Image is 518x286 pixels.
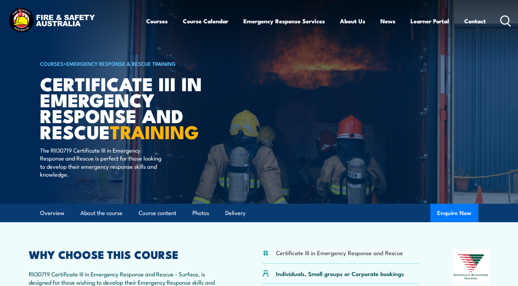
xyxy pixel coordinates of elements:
[464,12,486,30] a: Contact
[192,204,209,222] a: Photos
[110,117,199,145] strong: TRAINING
[66,60,176,67] a: Emergency Response & Rescue Training
[40,146,165,178] p: The RII30719 Certificate III in Emergency Response and Rescue is perfect for those looking to dev...
[80,204,123,222] a: About the course
[183,12,228,30] a: Course Calendar
[139,204,176,222] a: Course content
[380,12,395,30] a: News
[29,249,229,259] h2: WHY CHOOSE THIS COURSE
[40,59,209,68] h6: >
[225,204,245,222] a: Delivery
[276,270,404,277] p: Individuals, Small groups or Corporate bookings
[146,12,168,30] a: Courses
[340,12,365,30] a: About Us
[430,204,478,222] button: Enquire Now
[243,12,325,30] a: Emergency Response Services
[40,204,64,222] a: Overview
[453,249,490,284] img: Nationally Recognised Training logo.
[40,60,63,67] a: COURSES
[40,75,209,140] h1: Certificate III in Emergency Response and Rescue
[276,249,403,257] li: Certificate III in Emergency Response and Rescue
[410,12,449,30] a: Learner Portal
